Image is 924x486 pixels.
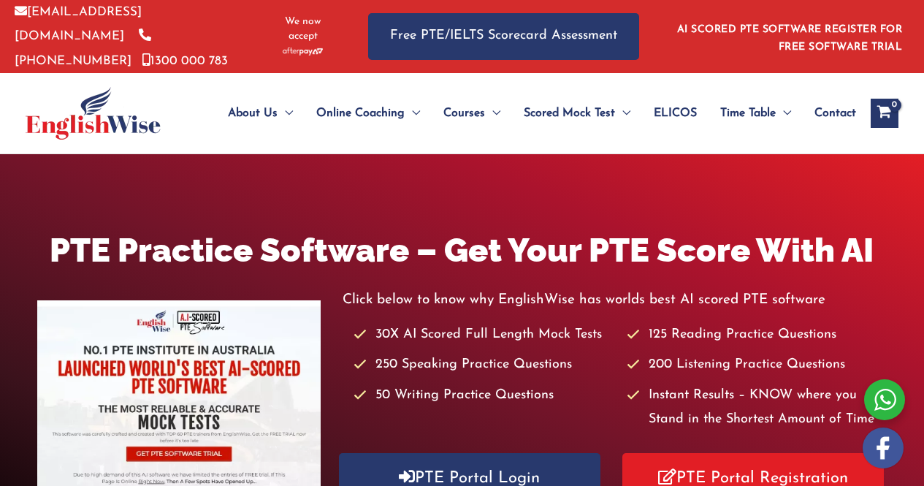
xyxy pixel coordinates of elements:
li: 125 Reading Practice Questions [627,323,887,347]
span: Menu Toggle [485,88,500,139]
a: CoursesMenu Toggle [432,88,512,139]
li: 30X AI Scored Full Length Mock Tests [354,323,614,347]
span: Time Table [720,88,776,139]
img: white-facebook.png [863,428,904,468]
li: 50 Writing Practice Questions [354,384,614,408]
span: About Us [228,88,278,139]
a: Time TableMenu Toggle [709,88,803,139]
span: Scored Mock Test [524,88,615,139]
span: Contact [814,88,856,139]
span: Menu Toggle [405,88,420,139]
a: Scored Mock TestMenu Toggle [512,88,642,139]
a: 1300 000 783 [142,55,228,67]
a: View Shopping Cart, empty [871,99,898,128]
a: [PHONE_NUMBER] [15,30,151,67]
a: Online CoachingMenu Toggle [305,88,432,139]
li: 250 Speaking Practice Questions [354,353,614,377]
h1: PTE Practice Software – Get Your PTE Score With AI [37,227,887,273]
span: Menu Toggle [615,88,630,139]
span: Menu Toggle [278,88,293,139]
a: About UsMenu Toggle [216,88,305,139]
a: ELICOS [642,88,709,139]
a: Free PTE/IELTS Scorecard Assessment [368,13,639,59]
p: Click below to know why EnglishWise has worlds best AI scored PTE software [343,288,887,312]
img: Afterpay-Logo [283,48,323,56]
span: ELICOS [654,88,697,139]
a: AI SCORED PTE SOFTWARE REGISTER FOR FREE SOFTWARE TRIAL [677,24,903,53]
span: Menu Toggle [776,88,791,139]
a: [EMAIL_ADDRESS][DOMAIN_NAME] [15,6,142,42]
span: Courses [443,88,485,139]
li: Instant Results – KNOW where you Stand in the Shortest Amount of Time [627,384,887,433]
aside: Header Widget 1 [668,12,909,60]
li: 200 Listening Practice Questions [627,353,887,377]
span: We now accept [274,15,332,44]
nav: Site Navigation: Main Menu [193,88,856,139]
span: Online Coaching [316,88,405,139]
a: Contact [803,88,856,139]
img: cropped-ew-logo [26,87,161,140]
